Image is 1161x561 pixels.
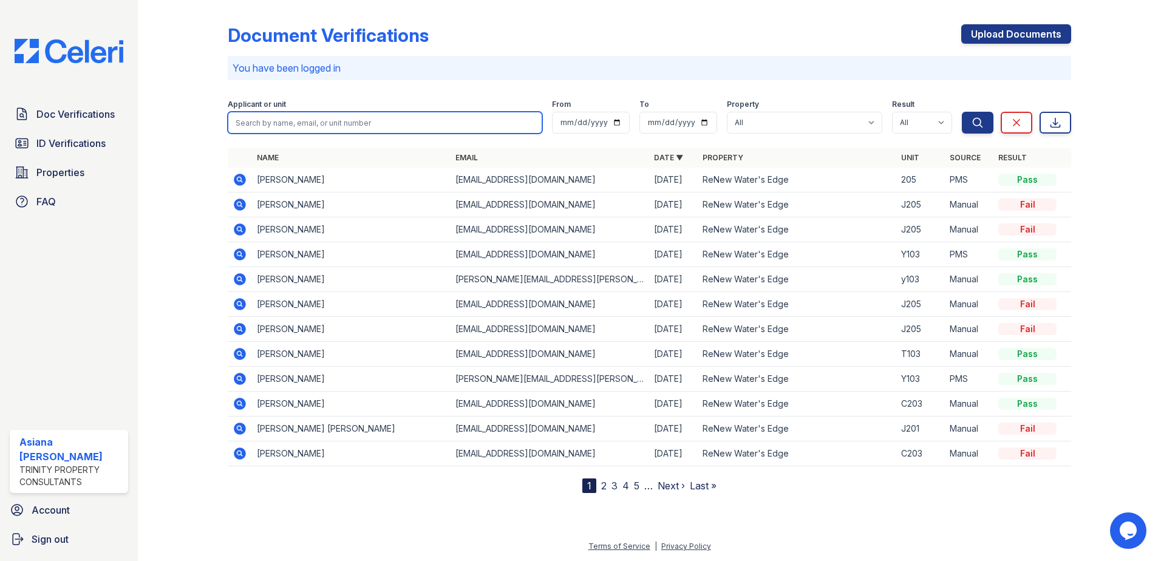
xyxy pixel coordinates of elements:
div: Pass [998,248,1057,260]
span: Sign out [32,532,69,546]
img: CE_Logo_Blue-a8612792a0a2168367f1c8372b55b34899dd931a85d93a1a3d3e32e68fde9ad4.png [5,39,133,63]
td: y103 [896,267,945,292]
td: ReNew Water's Edge [698,317,896,342]
td: [DATE] [649,217,698,242]
td: [PERSON_NAME] [252,392,451,416]
td: ReNew Water's Edge [698,392,896,416]
td: [DATE] [649,441,698,466]
td: [PERSON_NAME] [252,292,451,317]
td: Manual [945,317,993,342]
a: Source [950,153,981,162]
td: [DATE] [649,242,698,267]
td: [DATE] [649,392,698,416]
td: ReNew Water's Edge [698,367,896,392]
div: Document Verifications [228,24,429,46]
td: C203 [896,392,945,416]
span: Doc Verifications [36,107,115,121]
td: ReNew Water's Edge [698,441,896,466]
a: Result [998,153,1027,162]
input: Search by name, email, or unit number [228,112,542,134]
a: Unit [901,153,919,162]
a: Sign out [5,527,133,551]
td: [EMAIL_ADDRESS][DOMAIN_NAME] [451,242,649,267]
td: [DATE] [649,342,698,367]
td: PMS [945,367,993,392]
td: J205 [896,292,945,317]
a: ID Verifications [10,131,128,155]
td: [PERSON_NAME] [252,217,451,242]
div: 1 [582,478,596,493]
td: PMS [945,242,993,267]
td: ReNew Water's Edge [698,267,896,292]
td: Y103 [896,367,945,392]
a: Upload Documents [961,24,1071,44]
td: [EMAIL_ADDRESS][DOMAIN_NAME] [451,192,649,217]
div: Fail [998,323,1057,335]
td: [EMAIL_ADDRESS][DOMAIN_NAME] [451,317,649,342]
td: [PERSON_NAME] [252,367,451,392]
td: [EMAIL_ADDRESS][DOMAIN_NAME] [451,168,649,192]
a: Privacy Policy [661,542,711,551]
div: Fail [998,447,1057,460]
td: [PERSON_NAME][EMAIL_ADDRESS][PERSON_NAME][PERSON_NAME][DOMAIN_NAME] [451,367,649,392]
td: PMS [945,168,993,192]
span: Account [32,503,70,517]
a: 2 [601,480,607,492]
div: Fail [998,223,1057,236]
td: [EMAIL_ADDRESS][DOMAIN_NAME] [451,342,649,367]
td: C203 [896,441,945,466]
div: Pass [998,273,1057,285]
a: 4 [622,480,629,492]
a: Doc Verifications [10,102,128,126]
td: Manual [945,342,993,367]
td: [DATE] [649,267,698,292]
td: Manual [945,416,993,441]
td: ReNew Water's Edge [698,242,896,267]
div: Pass [998,174,1057,186]
td: ReNew Water's Edge [698,217,896,242]
td: [PERSON_NAME] [PERSON_NAME] [252,416,451,441]
td: ReNew Water's Edge [698,292,896,317]
td: [DATE] [649,168,698,192]
a: Terms of Service [588,542,650,551]
span: FAQ [36,194,56,209]
a: 5 [634,480,639,492]
td: [DATE] [649,416,698,441]
td: T103 [896,342,945,367]
div: Trinity Property Consultants [19,464,123,488]
a: Account [5,498,133,522]
a: Properties [10,160,128,185]
td: [DATE] [649,317,698,342]
td: Manual [945,217,993,242]
span: … [644,478,653,493]
label: To [639,100,649,109]
a: Next › [658,480,685,492]
label: Property [727,100,759,109]
span: ID Verifications [36,136,106,151]
td: J201 [896,416,945,441]
td: J205 [896,217,945,242]
td: [DATE] [649,367,698,392]
td: [EMAIL_ADDRESS][DOMAIN_NAME] [451,416,649,441]
td: [EMAIL_ADDRESS][DOMAIN_NAME] [451,392,649,416]
td: ReNew Water's Edge [698,192,896,217]
td: ReNew Water's Edge [698,168,896,192]
td: [PERSON_NAME][EMAIL_ADDRESS][PERSON_NAME][PERSON_NAME][DOMAIN_NAME] [451,267,649,292]
div: Pass [998,348,1057,360]
td: J205 [896,317,945,342]
td: Manual [945,292,993,317]
a: Email [455,153,478,162]
div: Pass [998,398,1057,410]
td: [PERSON_NAME] [252,192,451,217]
div: Fail [998,199,1057,211]
td: Y103 [896,242,945,267]
div: Fail [998,423,1057,435]
a: Date ▼ [654,153,683,162]
td: [DATE] [649,292,698,317]
label: From [552,100,571,109]
td: ReNew Water's Edge [698,416,896,441]
iframe: chat widget [1110,512,1149,549]
td: [PERSON_NAME] [252,441,451,466]
span: Properties [36,165,84,180]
